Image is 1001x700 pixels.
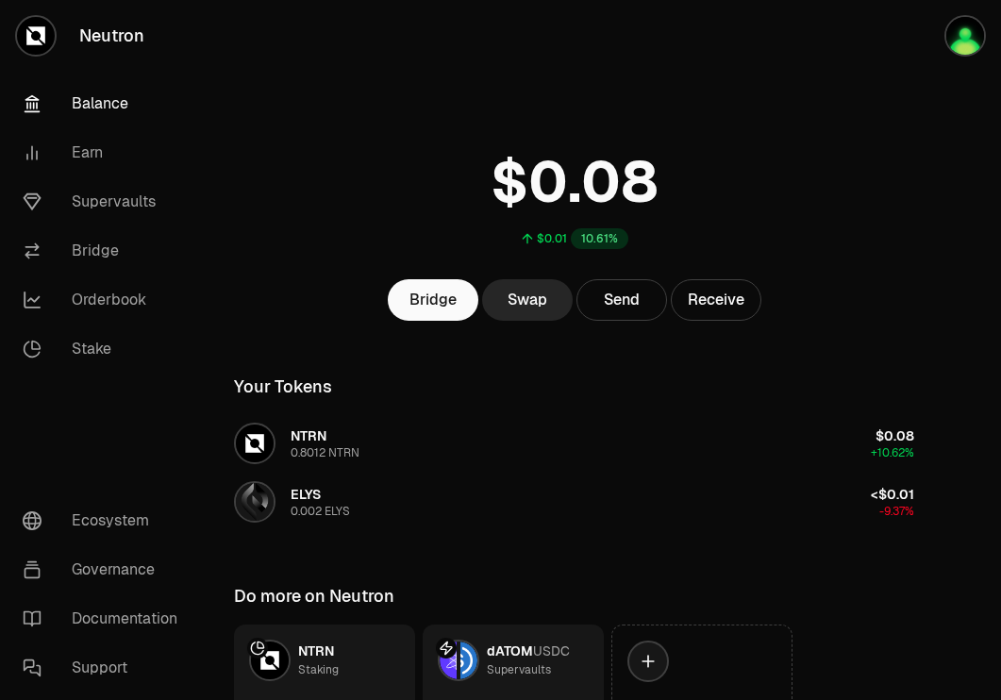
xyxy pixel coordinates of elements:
[236,483,274,521] img: ELYS Logo
[298,642,334,659] span: NTRN
[8,275,204,325] a: Orderbook
[8,643,204,692] a: Support
[487,642,533,659] span: dATOM
[291,504,350,519] div: 0.002 ELYS
[388,279,478,321] a: Bridge
[460,642,477,679] img: USDC Logo
[8,545,204,594] a: Governance
[487,660,551,679] div: Supervaults
[871,486,914,503] span: <$0.01
[291,486,321,503] span: ELYS
[533,642,570,659] span: USDC
[291,445,359,460] div: 0.8012 NTRN
[251,642,289,679] img: NTRN Logo
[879,504,914,519] span: -9.37%
[8,128,204,177] a: Earn
[482,279,573,321] a: Swap
[8,496,204,545] a: Ecosystem
[946,17,984,55] img: Atom Staking
[298,660,339,679] div: Staking
[8,79,204,128] a: Balance
[8,325,204,374] a: Stake
[234,374,332,400] div: Your Tokens
[440,642,457,679] img: dATOM Logo
[571,228,628,249] div: 10.61%
[223,415,926,472] button: NTRN LogoNTRN0.8012 NTRN$0.08+10.62%
[8,177,204,226] a: Supervaults
[234,583,394,609] div: Do more on Neutron
[871,445,914,460] span: +10.62%
[223,474,926,530] button: ELYS LogoELYS0.002 ELYS<$0.01-9.37%
[8,226,204,275] a: Bridge
[671,279,761,321] button: Receive
[876,427,914,444] span: $0.08
[236,425,274,462] img: NTRN Logo
[537,231,567,246] div: $0.01
[576,279,667,321] button: Send
[8,594,204,643] a: Documentation
[291,427,326,444] span: NTRN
